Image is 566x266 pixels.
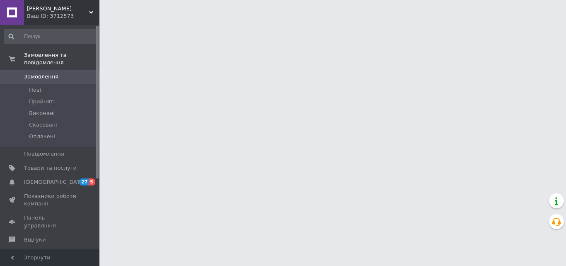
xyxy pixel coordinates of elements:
span: Панель управління [24,214,77,229]
span: Товари та послуги [24,164,77,172]
input: Пошук [4,29,98,44]
span: Прийняті [29,98,55,105]
span: Відгуки [24,236,46,244]
span: Eliot [27,5,89,12]
span: Замовлення та повідомлення [24,51,99,66]
span: Показники роботи компанії [24,193,77,207]
span: Нові [29,86,41,94]
span: Повідомлення [24,150,64,158]
span: [DEMOGRAPHIC_DATA] [24,178,85,186]
span: 27 [79,178,89,185]
span: Виконані [29,110,55,117]
span: Замовлення [24,73,58,81]
span: Скасовані [29,121,57,129]
span: 5 [89,178,95,185]
div: Ваш ID: 3712573 [27,12,99,20]
span: Оплачені [29,133,55,140]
